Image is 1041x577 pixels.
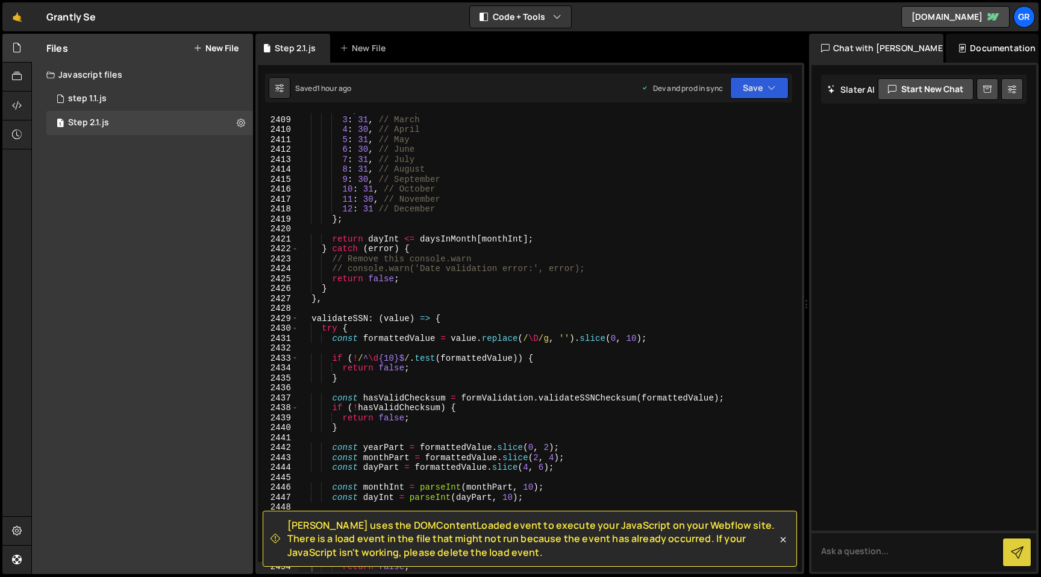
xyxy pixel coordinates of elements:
[258,532,299,543] div: 2451
[258,493,299,503] div: 2447
[258,304,299,314] div: 2428
[258,145,299,155] div: 2412
[1013,6,1035,28] a: Gr
[258,473,299,483] div: 2445
[258,383,299,393] div: 2436
[258,254,299,264] div: 2423
[258,522,299,532] div: 2450
[641,83,723,93] div: Dev and prod in sync
[46,87,253,111] div: 17093/47129.js
[258,552,299,563] div: 2453
[827,84,875,95] h2: Slater AI
[258,204,299,214] div: 2418
[258,363,299,373] div: 2434
[258,214,299,225] div: 2419
[470,6,571,28] button: Code + Tools
[287,519,777,559] span: [PERSON_NAME] uses the DOMContentLoaded event to execute your JavaScript on your Webflow site. Th...
[258,234,299,245] div: 2421
[258,135,299,145] div: 2411
[946,34,1039,63] div: Documentation
[340,42,390,54] div: New File
[57,119,64,129] span: 1
[258,513,299,523] div: 2449
[258,175,299,185] div: 2415
[258,195,299,205] div: 2417
[258,482,299,493] div: 2446
[258,314,299,324] div: 2429
[809,34,943,63] div: Chat with [PERSON_NAME]
[258,294,299,304] div: 2427
[901,6,1010,28] a: [DOMAIN_NAME]
[258,542,299,552] div: 2452
[193,43,239,53] button: New File
[258,323,299,334] div: 2430
[258,373,299,384] div: 2435
[258,343,299,354] div: 2432
[258,264,299,274] div: 2424
[46,10,96,24] div: Grantly Se
[46,111,253,135] div: 17093/47128.js
[258,224,299,234] div: 2420
[68,93,107,104] div: step 1.1.js
[2,2,32,31] a: 🤙
[32,63,253,87] div: Javascript files
[258,453,299,463] div: 2443
[258,354,299,364] div: 2433
[258,284,299,294] div: 2426
[258,274,299,284] div: 2425
[258,423,299,433] div: 2440
[258,164,299,175] div: 2414
[730,77,789,99] button: Save
[258,184,299,195] div: 2416
[878,78,974,100] button: Start new chat
[258,334,299,344] div: 2431
[68,117,109,128] div: Step 2.1.js
[258,433,299,443] div: 2441
[258,115,299,125] div: 2409
[258,463,299,473] div: 2444
[258,502,299,513] div: 2448
[258,155,299,165] div: 2413
[258,562,299,572] div: 2454
[275,42,316,54] div: Step 2.1.js
[258,443,299,453] div: 2442
[295,83,351,93] div: Saved
[317,83,352,93] div: 1 hour ago
[258,244,299,254] div: 2422
[258,413,299,423] div: 2439
[258,125,299,135] div: 2410
[258,403,299,413] div: 2438
[258,393,299,404] div: 2437
[46,42,68,55] h2: Files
